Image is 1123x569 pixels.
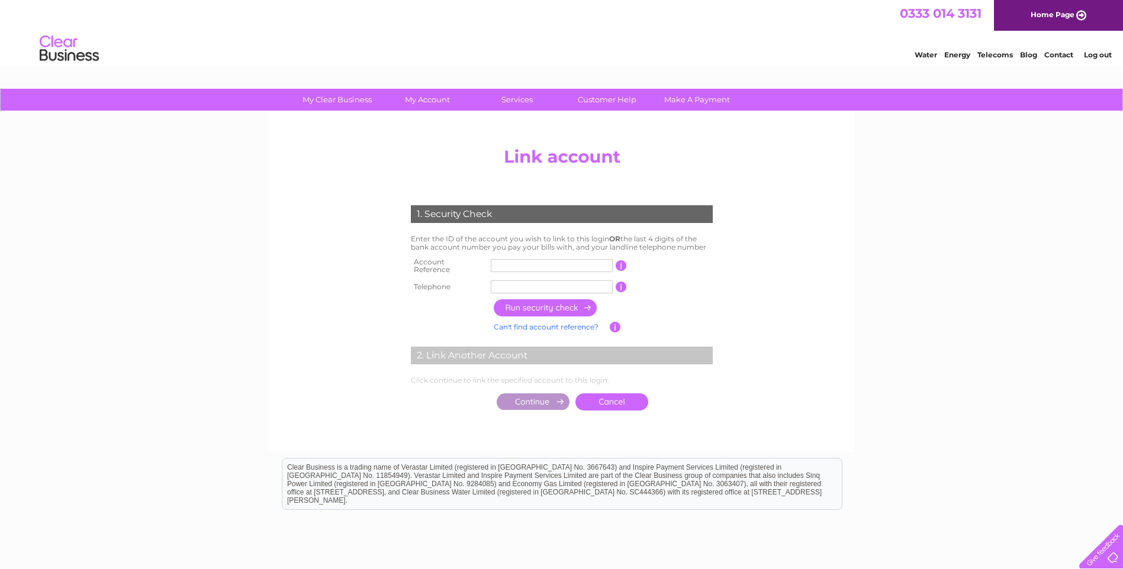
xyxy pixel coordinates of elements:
[1044,50,1073,59] a: Contact
[288,89,386,111] a: My Clear Business
[497,393,569,410] input: Submit
[494,322,598,331] a: Can't find account reference?
[648,89,746,111] a: Make A Payment
[408,373,716,387] td: Click continue to link the specified account to this login.
[408,232,716,254] td: Enter the ID of the account you wish to link to this login the last 4 digits of the bank account ...
[609,234,620,243] b: OR
[1020,50,1037,59] a: Blog
[558,89,656,111] a: Customer Help
[575,393,648,410] a: Cancel
[39,31,99,67] img: logo.png
[977,50,1013,59] a: Telecoms
[616,282,627,292] input: Information
[378,89,476,111] a: My Account
[616,260,627,271] input: Information
[408,277,488,296] th: Telephone
[915,50,937,59] a: Water
[411,347,713,364] div: 2. Link Another Account
[408,254,488,278] th: Account Reference
[468,89,566,111] a: Services
[1084,50,1112,59] a: Log out
[282,7,842,57] div: Clear Business is a trading name of Verastar Limited (registered in [GEOGRAPHIC_DATA] No. 3667643...
[944,50,970,59] a: Energy
[900,6,982,21] a: 0333 014 3131
[610,322,621,332] input: Information
[411,205,713,223] div: 1. Security Check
